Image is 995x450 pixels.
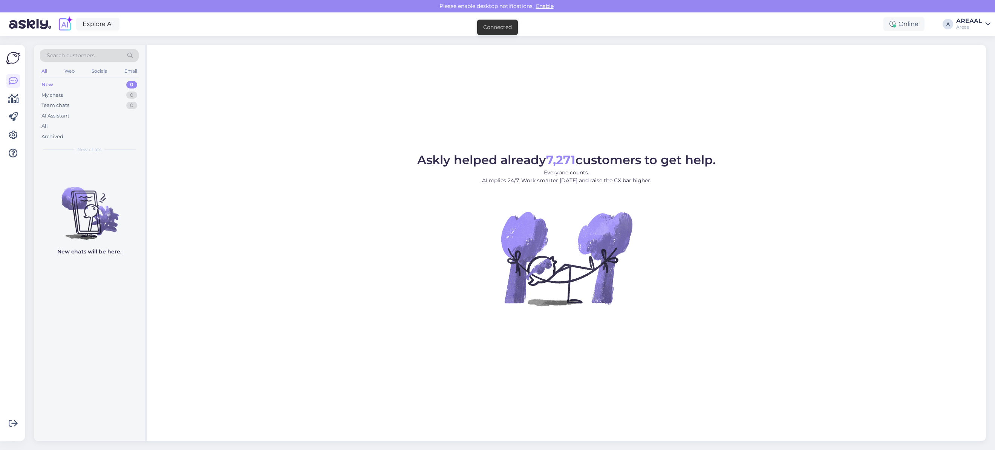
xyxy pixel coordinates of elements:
[546,153,576,167] b: 7,271
[41,122,48,130] div: All
[47,52,95,59] span: Search customers
[41,92,63,99] div: My chats
[126,92,137,99] div: 0
[883,17,925,31] div: Online
[417,169,716,185] p: Everyone counts. AI replies 24/7. Work smarter [DATE] and raise the CX bar higher.
[123,66,139,76] div: Email
[943,19,953,29] div: A
[41,112,69,120] div: AI Assistant
[41,102,69,109] div: Team chats
[483,23,512,31] div: Connected
[41,81,53,88] div: New
[126,102,137,109] div: 0
[76,18,119,31] a: Explore AI
[57,16,73,32] img: explore-ai
[499,191,634,326] img: No Chat active
[41,133,63,140] div: Archived
[126,81,137,88] div: 0
[956,24,982,30] div: Areaal
[34,173,145,241] img: No chats
[90,66,109,76] div: Socials
[63,66,76,76] div: Web
[57,248,121,256] p: New chats will be here.
[77,146,101,153] span: New chats
[6,51,20,65] img: Askly Logo
[956,18,990,30] a: AREAALAreaal
[417,153,716,167] span: Askly helped already customers to get help.
[40,66,49,76] div: All
[534,3,556,9] span: Enable
[956,18,982,24] div: AREAAL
